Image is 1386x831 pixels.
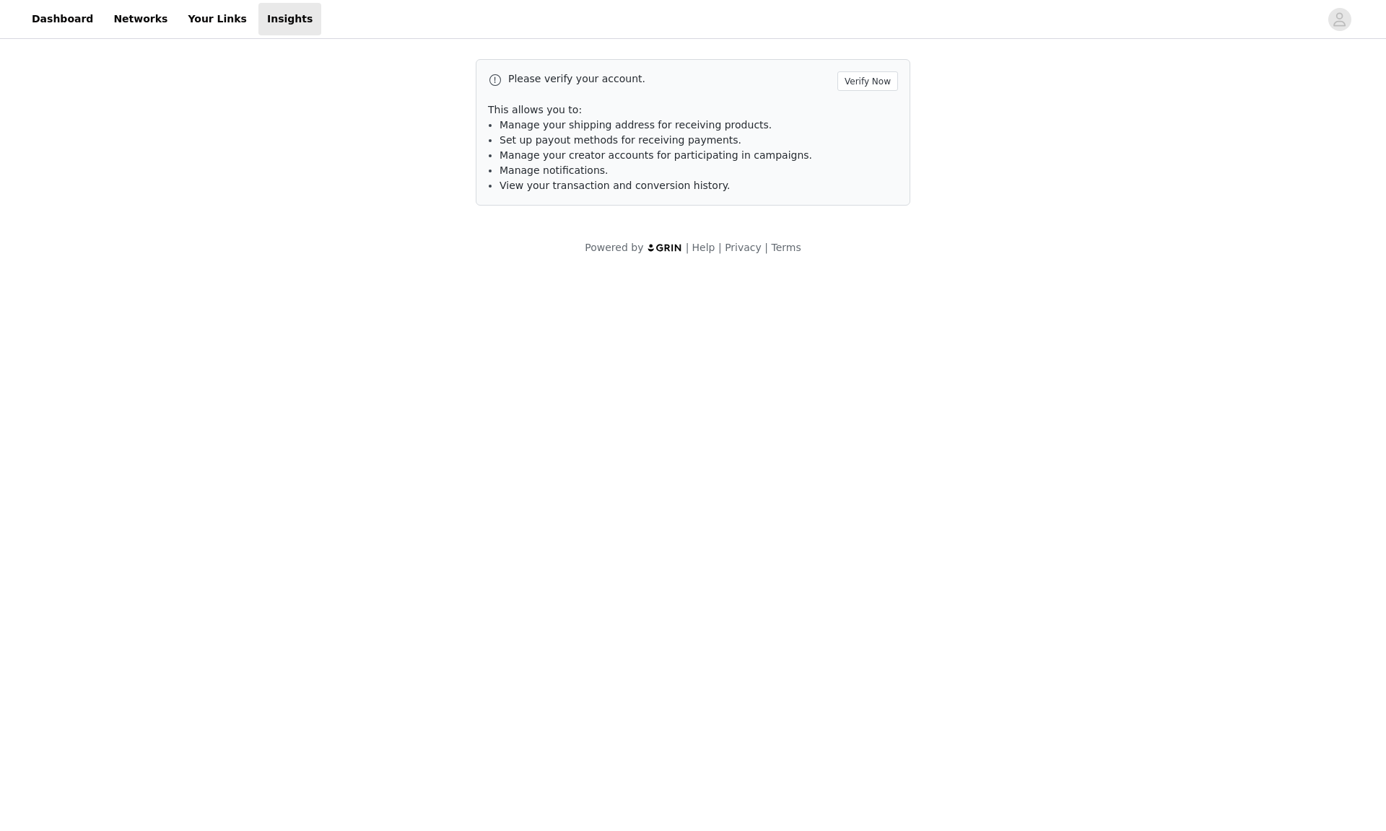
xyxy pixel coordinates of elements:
span: Manage your creator accounts for participating in campaigns. [500,149,812,161]
a: Dashboard [23,3,102,35]
span: Manage notifications. [500,164,609,176]
a: Networks [105,3,176,35]
span: | [764,242,768,253]
span: | [686,242,689,253]
span: Manage your shipping address for receiving products. [500,119,772,131]
a: Help [692,242,715,253]
p: Please verify your account. [508,71,832,87]
span: Powered by [585,242,643,253]
a: Privacy [725,242,762,253]
span: View your transaction and conversion history. [500,180,730,191]
div: avatar [1333,8,1346,31]
span: Set up payout methods for receiving payments. [500,134,741,146]
span: | [718,242,722,253]
button: Verify Now [837,71,898,91]
img: logo [647,243,683,252]
a: Terms [771,242,801,253]
p: This allows you to: [488,102,898,118]
a: Your Links [179,3,256,35]
a: Insights [258,3,321,35]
